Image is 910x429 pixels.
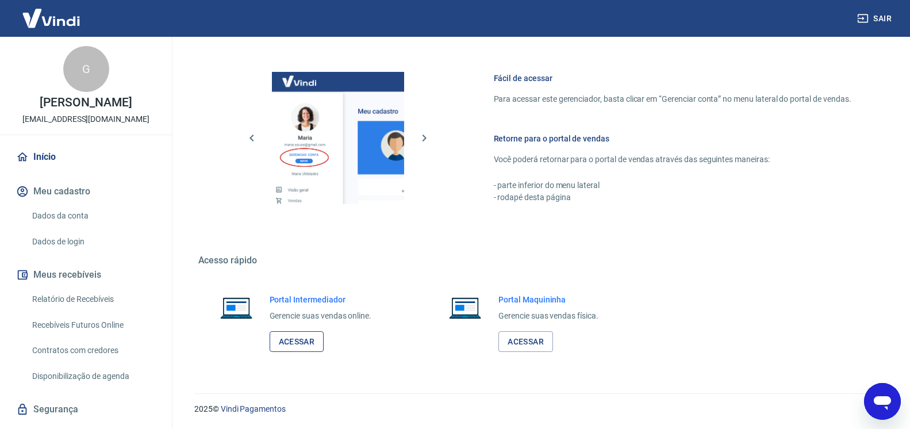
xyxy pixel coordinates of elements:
[498,294,598,305] h6: Portal Maquininha
[28,204,158,228] a: Dados da conta
[494,179,851,191] p: - parte inferior do menu lateral
[498,331,553,353] a: Acessar
[270,310,372,322] p: Gerencie suas vendas online.
[14,262,158,288] button: Meus recebíveis
[198,255,879,266] h5: Acesso rápido
[28,288,158,311] a: Relatório de Recebíveis
[194,403,882,415] p: 2025 ©
[28,230,158,254] a: Dados de login
[14,179,158,204] button: Meu cadastro
[14,144,158,170] a: Início
[494,93,851,105] p: Para acessar este gerenciador, basta clicar em “Gerenciar conta” no menu lateral do portal de ven...
[212,294,260,321] img: Imagem de um notebook aberto
[40,97,132,109] p: [PERSON_NAME]
[14,397,158,422] a: Segurança
[28,313,158,337] a: Recebíveis Futuros Online
[28,365,158,388] a: Disponibilização de agenda
[494,133,851,144] h6: Retorne para o portal de vendas
[272,72,404,204] img: Imagem da dashboard mostrando o botão de gerenciar conta na sidebar no lado esquerdo
[270,294,372,305] h6: Portal Intermediador
[22,113,149,125] p: [EMAIL_ADDRESS][DOMAIN_NAME]
[221,404,286,413] a: Vindi Pagamentos
[498,310,598,322] p: Gerencie suas vendas física.
[270,331,324,353] a: Acessar
[494,191,851,204] p: - rodapé desta página
[494,154,851,166] p: Você poderá retornar para o portal de vendas através das seguintes maneiras:
[864,383,901,420] iframe: Botão para abrir a janela de mensagens
[63,46,109,92] div: G
[494,72,851,84] h6: Fácil de acessar
[14,1,89,36] img: Vindi
[28,339,158,362] a: Contratos com credores
[855,8,896,29] button: Sair
[441,294,489,321] img: Imagem de um notebook aberto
